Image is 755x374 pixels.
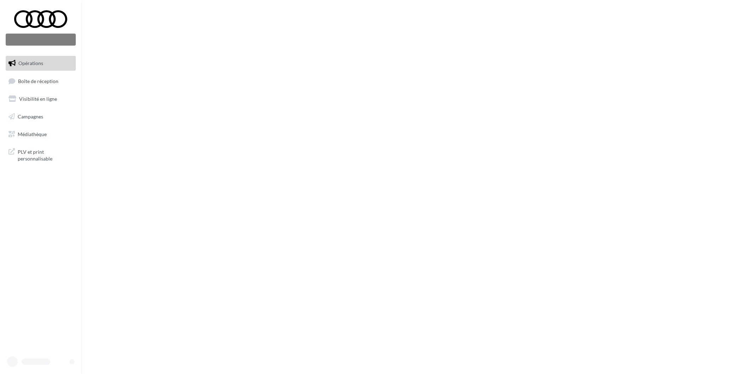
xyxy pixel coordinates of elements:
div: Nouvelle campagne [6,34,76,46]
a: Médiathèque [4,127,77,142]
a: PLV et print personnalisable [4,144,77,165]
span: Campagnes [18,113,43,119]
span: Opérations [18,60,43,66]
span: Visibilité en ligne [19,96,57,102]
a: Visibilité en ligne [4,92,77,106]
a: Boîte de réception [4,74,77,89]
span: Médiathèque [18,131,47,137]
a: Campagnes [4,109,77,124]
span: Boîte de réception [18,78,58,84]
a: Opérations [4,56,77,71]
span: PLV et print personnalisable [18,147,73,162]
